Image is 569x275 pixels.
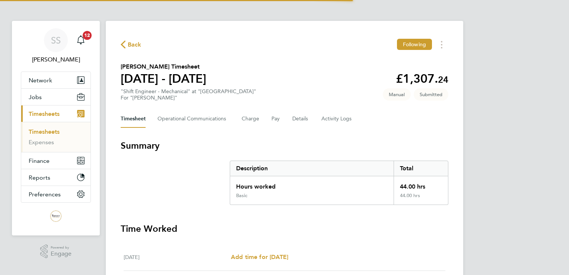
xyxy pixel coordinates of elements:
[394,193,448,205] div: 44.00 hrs
[128,40,142,49] span: Back
[29,110,60,117] span: Timesheets
[29,139,54,146] a: Expenses
[29,128,60,135] a: Timesheets
[29,157,50,164] span: Finance
[230,161,394,176] div: Description
[158,110,230,128] button: Operational Communications
[121,223,448,235] h3: Time Worked
[271,110,280,128] button: Pay
[397,39,432,50] button: Following
[242,110,260,128] button: Charge
[50,210,62,222] img: trevettgroup-logo-retina.png
[12,21,100,236] nav: Main navigation
[230,176,394,193] div: Hours worked
[29,77,52,84] span: Network
[21,28,91,64] a: SS[PERSON_NAME]
[396,72,448,86] app-decimal: £1,307.
[40,244,72,259] a: Powered byEngage
[29,94,42,101] span: Jobs
[21,89,90,105] button: Jobs
[231,253,288,260] span: Add time for [DATE]
[21,105,90,122] button: Timesheets
[121,40,142,49] button: Back
[383,88,411,101] span: This timesheet was manually created.
[51,35,61,45] span: SS
[21,210,91,222] a: Go to home page
[394,161,448,176] div: Total
[121,140,448,152] h3: Summary
[236,193,247,199] div: Basic
[403,41,426,48] span: Following
[21,72,90,88] button: Network
[21,55,91,64] span: Steve Shine
[292,110,309,128] button: Details
[124,253,231,262] div: [DATE]
[394,176,448,193] div: 44.00 hrs
[121,95,256,101] div: For "[PERSON_NAME]"
[435,39,448,50] button: Timesheets Menu
[121,110,146,128] button: Timesheet
[321,110,353,128] button: Activity Logs
[21,186,90,202] button: Preferences
[230,161,448,205] div: Summary
[51,244,71,251] span: Powered by
[21,169,90,186] button: Reports
[83,31,92,40] span: 12
[29,174,50,181] span: Reports
[73,28,88,52] a: 12
[121,88,256,101] div: "Shift Engineer - Mechanical" at "[GEOGRAPHIC_DATA]"
[438,74,448,85] span: 24
[29,191,61,198] span: Preferences
[414,88,448,101] span: This timesheet is Submitted.
[231,253,288,262] a: Add time for [DATE]
[121,71,206,86] h1: [DATE] - [DATE]
[21,152,90,169] button: Finance
[121,62,206,71] h2: [PERSON_NAME] Timesheet
[51,251,71,257] span: Engage
[21,122,90,152] div: Timesheets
